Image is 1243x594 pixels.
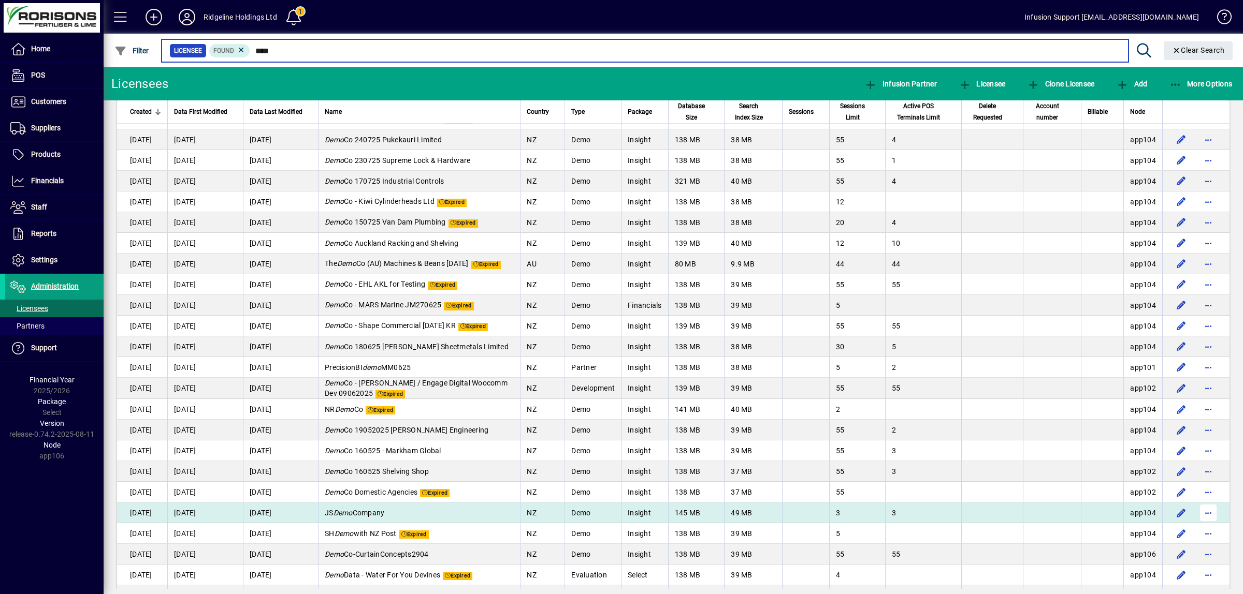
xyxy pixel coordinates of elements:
td: Partner [565,357,621,378]
span: Licensee [959,80,1006,88]
td: 55 [829,171,885,191]
span: app104.prod.infusionbusinesssoftware.com [1130,260,1156,268]
td: [DATE] [117,254,167,274]
td: [DATE] [117,191,167,212]
td: [DATE] [167,129,243,150]
em: Demo [325,379,344,387]
td: 55 [885,316,961,336]
a: POS [5,63,104,88]
span: Expired [375,390,405,398]
td: 38 MB [724,212,782,233]
button: Edit [1173,131,1190,148]
td: [DATE] [117,295,167,316]
td: Insight [621,316,668,336]
em: Demo [325,343,344,351]
a: Home [5,36,104,62]
a: Settings [5,247,104,273]
td: [DATE] [167,233,243,254]
td: [DATE] [243,212,318,233]
td: [DATE] [167,357,243,378]
button: More options [1200,567,1217,583]
button: Edit [1173,214,1190,231]
button: Edit [1173,235,1190,251]
span: Expired [437,199,467,207]
span: Home [31,44,50,53]
td: [DATE] [243,357,318,378]
button: More options [1200,338,1217,355]
span: Staff [31,203,47,211]
td: 1 [885,150,961,171]
span: app104.prod.infusionbusinesssoftware.com [1130,239,1156,247]
span: Package [38,397,66,406]
em: Demo [325,156,344,165]
span: Co Auckland Racking and Shelving [325,239,458,247]
button: More options [1200,504,1217,521]
a: Partners [5,317,104,335]
span: app101.prod.infusionbusinesssoftware.com [1130,363,1156,372]
span: Co - Kiwi Cylinderheads Ltd [325,197,435,205]
td: [DATE] [167,378,243,399]
span: Reports [31,229,56,237]
button: More options [1200,380,1217,396]
td: 12 [829,233,885,254]
span: Data Last Modified [250,106,302,117]
em: Demo [337,259,356,268]
td: 139 MB [668,316,725,336]
span: app104.prod.infusionbusinesssoftware.com [1130,156,1156,165]
td: Demo [565,233,621,254]
td: Demo [565,150,621,171]
td: 138 MB [668,212,725,233]
td: [DATE] [243,233,318,254]
button: Edit [1173,173,1190,189]
td: Insight [621,378,668,399]
button: Profile [170,8,204,26]
span: Billable [1088,106,1108,117]
td: Insight [621,336,668,357]
button: More options [1200,463,1217,480]
td: 38 MB [724,336,782,357]
span: Add [1116,80,1147,88]
td: 138 MB [668,129,725,150]
td: [DATE] [117,129,167,150]
td: 38 MB [724,129,782,150]
td: [DATE] [243,295,318,316]
span: Licensee [174,46,202,56]
div: Search Index Size [731,100,776,123]
td: 2 [885,357,961,378]
span: Expired [458,323,488,331]
span: Co 230725 Supreme Lock & Hardware [325,156,470,165]
span: Clone Licensee [1027,80,1094,88]
td: [DATE] [243,336,318,357]
span: Co - [PERSON_NAME] / Engage Digital Woocomm Dev 09062025 [325,379,508,397]
button: Edit [1173,463,1190,480]
span: PrecisionBI MM0625 [325,363,411,372]
span: app104.prod.infusionbusinesssoftware.com [1130,322,1156,330]
td: Demo [565,274,621,295]
button: Edit [1173,152,1190,169]
td: 5 [829,357,885,378]
td: [DATE] [243,191,318,212]
td: [DATE] [243,274,318,295]
td: 12 [829,191,885,212]
td: Insight [621,274,668,295]
span: Search Index Size [731,100,767,123]
button: Filter [112,41,152,60]
button: Add [1114,75,1150,93]
td: [DATE] [167,171,243,191]
td: [DATE] [117,378,167,399]
button: Edit [1173,525,1190,542]
td: 4 [885,171,961,191]
td: 38 MB [724,150,782,171]
td: [DATE] [117,233,167,254]
span: Financials [31,176,64,185]
td: NZ [520,233,565,254]
td: Demo [565,212,621,233]
button: More options [1200,194,1217,210]
button: More options [1200,318,1217,334]
a: Staff [5,195,104,220]
button: Edit [1173,442,1190,459]
td: Demo [565,254,621,274]
td: 39 MB [724,378,782,399]
span: Sessions [789,106,814,117]
td: 138 MB [668,357,725,378]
